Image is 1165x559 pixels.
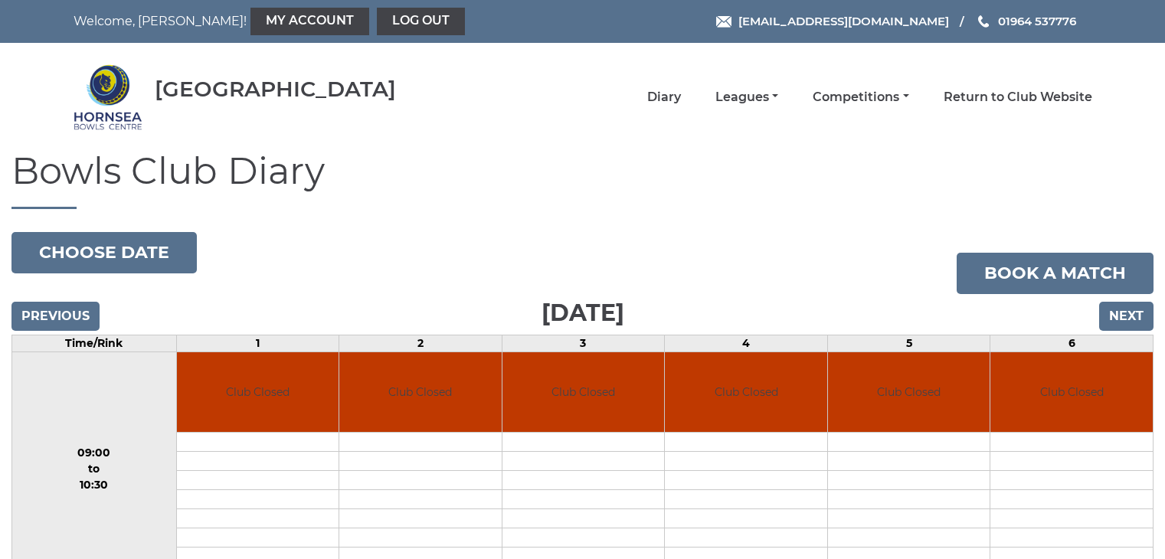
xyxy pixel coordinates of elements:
a: Leagues [715,89,778,106]
img: Phone us [978,15,989,28]
a: Diary [647,89,681,106]
a: Return to Club Website [944,89,1092,106]
a: Competitions [813,89,908,106]
td: 2 [339,335,502,351]
td: Club Closed [177,352,339,433]
td: 5 [827,335,990,351]
td: 4 [665,335,828,351]
td: Club Closed [502,352,665,433]
div: [GEOGRAPHIC_DATA] [155,77,396,101]
td: Club Closed [828,352,990,433]
button: Choose date [11,232,197,273]
span: [EMAIL_ADDRESS][DOMAIN_NAME] [738,14,949,28]
td: 6 [990,335,1154,351]
td: 3 [502,335,665,351]
input: Next [1099,302,1154,331]
a: Book a match [957,253,1154,294]
span: 01964 537776 [998,14,1076,28]
img: Email [716,16,731,28]
a: Phone us 01964 537776 [976,12,1076,30]
img: Hornsea Bowls Centre [74,63,142,132]
td: 1 [176,335,339,351]
h1: Bowls Club Diary [11,151,1154,209]
td: Club Closed [990,352,1153,433]
a: My Account [250,8,369,35]
nav: Welcome, [PERSON_NAME]! [74,8,485,35]
td: Time/Rink [12,335,177,351]
a: Log out [377,8,465,35]
td: Club Closed [665,352,827,433]
input: Previous [11,302,100,331]
td: Club Closed [339,352,502,433]
a: Email [EMAIL_ADDRESS][DOMAIN_NAME] [716,12,949,30]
